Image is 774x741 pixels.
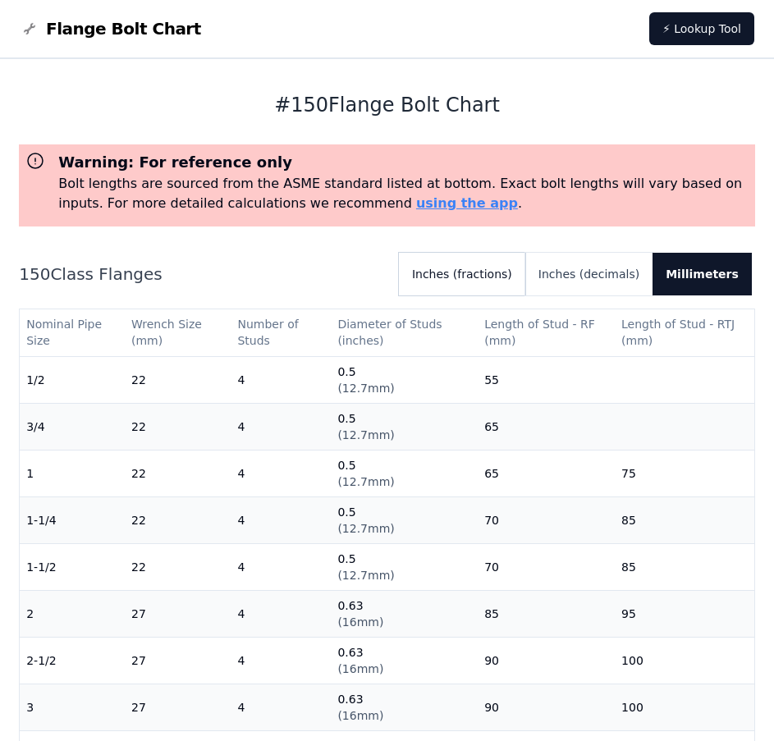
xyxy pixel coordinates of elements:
[525,253,653,295] button: Inches (decimals)
[231,684,331,730] td: 4
[125,684,231,730] td: 27
[337,709,383,722] span: ( 16mm )
[125,637,231,684] td: 27
[20,496,125,543] td: 1-1/4
[125,403,231,450] td: 22
[231,637,331,684] td: 4
[331,590,478,637] td: 0.63
[58,151,749,174] h3: Warning: For reference only
[615,309,754,356] th: Length of Stud - RTJ (mm)
[615,450,754,496] td: 75
[19,263,386,286] h2: 150 Class Flanges
[231,450,331,496] td: 4
[58,174,749,213] p: Bolt lengths are sourced from the ASME standard listed at bottom. Exact bolt lengths will vary ba...
[20,543,125,590] td: 1-1/2
[615,637,754,684] td: 100
[331,543,478,590] td: 0.5
[331,403,478,450] td: 0.5
[478,403,615,450] td: 65
[331,450,478,496] td: 0.5
[337,522,394,535] span: ( 12.7mm )
[125,356,231,403] td: 22
[416,195,518,211] a: using the app
[20,309,125,356] th: Nominal Pipe Size
[125,309,231,356] th: Wrench Size (mm)
[399,253,525,295] button: Inches (fractions)
[478,356,615,403] td: 55
[46,17,201,40] span: Flange Bolt Chart
[615,543,754,590] td: 85
[331,637,478,684] td: 0.63
[20,403,125,450] td: 3/4
[125,543,231,590] td: 22
[231,543,331,590] td: 4
[615,684,754,730] td: 100
[231,590,331,637] td: 4
[19,92,755,118] h1: # 150 Flange Bolt Chart
[20,450,125,496] td: 1
[337,475,394,488] span: ( 12.7mm )
[20,356,125,403] td: 1/2
[478,637,615,684] td: 90
[649,12,754,45] a: ⚡ Lookup Tool
[478,496,615,543] td: 70
[231,496,331,543] td: 4
[331,496,478,543] td: 0.5
[20,17,201,40] a: Flange Bolt Chart LogoFlange Bolt Chart
[478,590,615,637] td: 85
[653,253,752,295] button: Millimeters
[337,569,394,582] span: ( 12.7mm )
[231,309,331,356] th: Number of Studs
[125,450,231,496] td: 22
[615,590,754,637] td: 95
[125,496,231,543] td: 22
[337,662,383,675] span: ( 16mm )
[20,684,125,730] td: 3
[478,450,615,496] td: 65
[20,637,125,684] td: 2-1/2
[337,428,394,441] span: ( 12.7mm )
[337,615,383,629] span: ( 16mm )
[20,19,39,39] img: Flange Bolt Chart Logo
[125,590,231,637] td: 27
[20,590,125,637] td: 2
[331,356,478,403] td: 0.5
[478,309,615,356] th: Length of Stud - RF (mm)
[615,496,754,543] td: 85
[231,356,331,403] td: 4
[337,382,394,395] span: ( 12.7mm )
[231,403,331,450] td: 4
[331,684,478,730] td: 0.63
[478,543,615,590] td: 70
[478,684,615,730] td: 90
[331,309,478,356] th: Diameter of Studs (inches)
